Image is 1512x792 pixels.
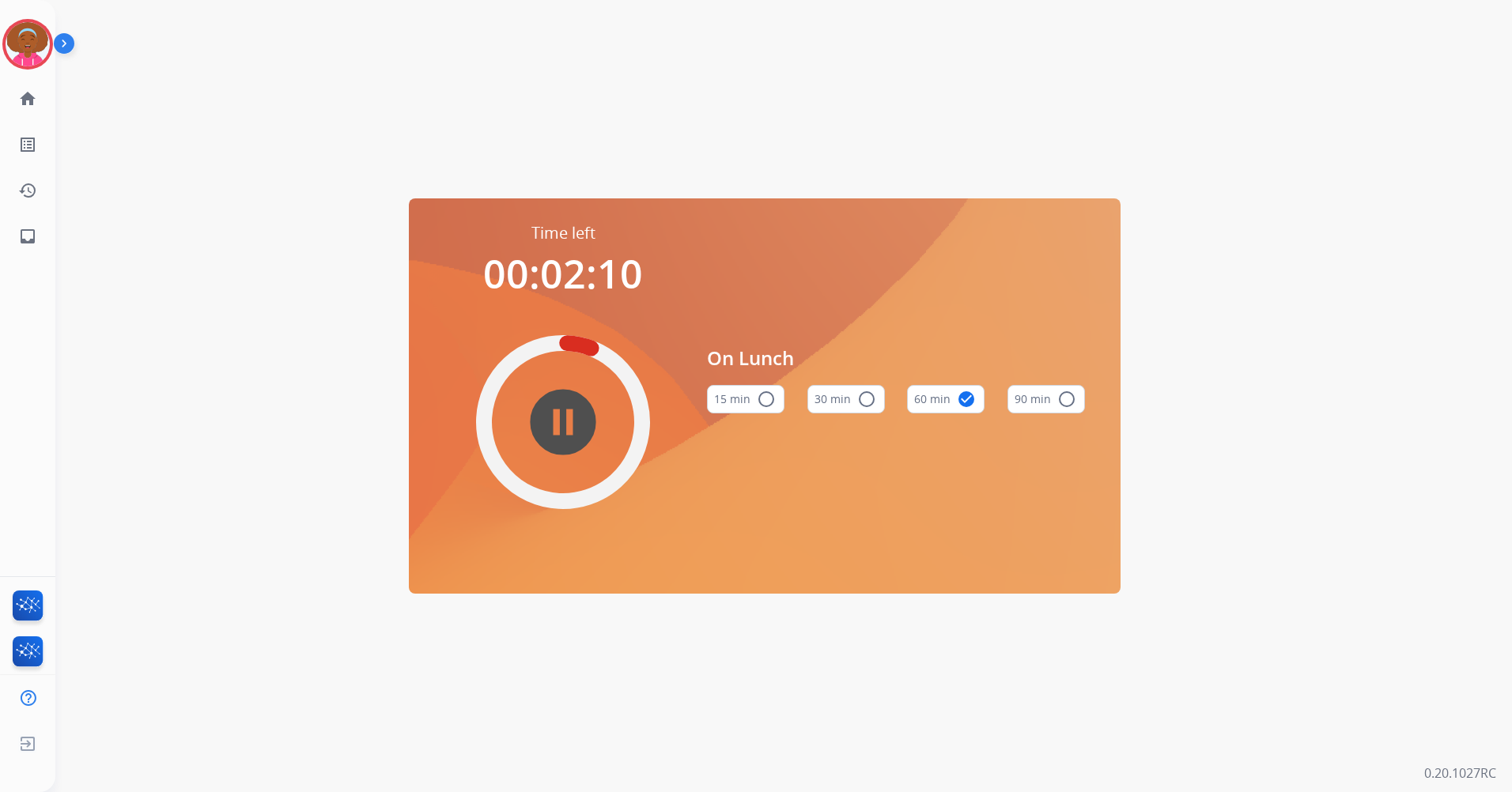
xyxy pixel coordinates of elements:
[707,385,784,413] button: 15 min
[1057,390,1076,409] mat-icon: radio_button_unchecked
[554,413,573,432] mat-icon: pause_circle_filled
[1424,764,1496,783] p: 0.20.1027RC
[757,390,776,409] mat-icon: radio_button_unchecked
[483,247,643,300] span: 00:02:10
[6,22,50,66] img: avatar
[1007,385,1085,413] button: 90 min
[531,222,595,244] span: Time left
[857,390,876,409] mat-icon: radio_button_unchecked
[18,227,37,246] mat-icon: inbox
[907,385,985,413] button: 60 min
[707,344,1085,372] span: On Lunch
[807,385,885,413] button: 30 min
[18,89,37,108] mat-icon: home
[18,181,37,200] mat-icon: history
[18,135,37,154] mat-icon: list_alt
[957,390,976,409] mat-icon: check_circle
